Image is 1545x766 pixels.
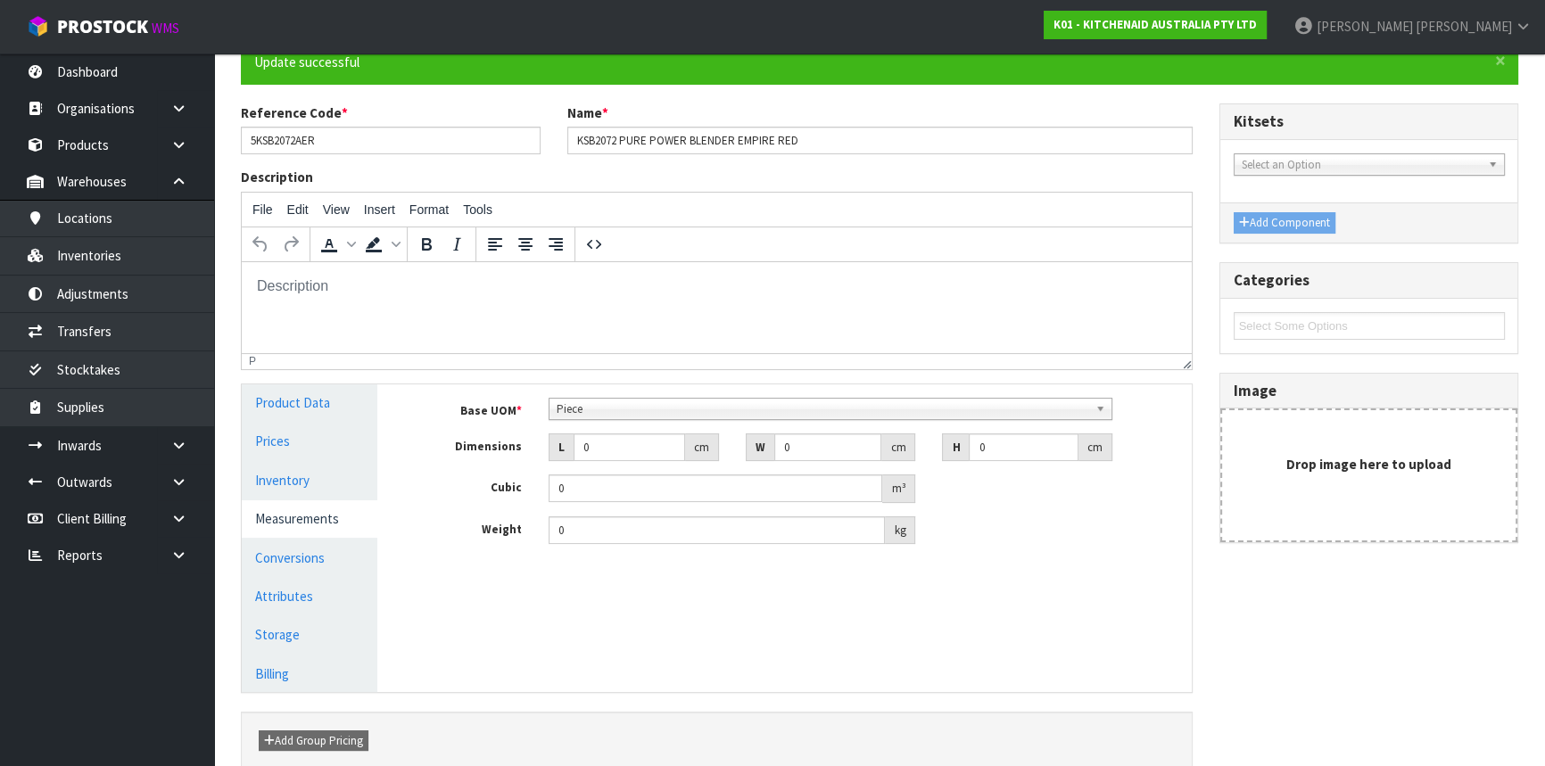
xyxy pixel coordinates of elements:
span: Tools [463,202,492,217]
input: Weight [549,516,885,544]
div: Background color [359,229,403,259]
button: Align center [510,229,541,259]
div: kg [885,516,915,545]
a: Prices [242,423,377,459]
strong: W [756,440,765,455]
iframe: Rich Text Area. Press ALT-0 for help. [242,262,1192,353]
span: Piece [557,399,1088,420]
input: Reference Code [241,127,541,154]
span: View [323,202,350,217]
input: Width [774,433,882,461]
label: Base UOM [404,398,535,420]
button: Redo [276,229,306,259]
div: cm [685,433,719,462]
input: Cubic [549,474,882,502]
h3: Kitsets [1234,113,1505,130]
div: Text color [314,229,359,259]
a: Conversions [242,539,377,576]
label: Reference Code [241,103,348,122]
button: Align right [541,229,571,259]
a: Measurements [242,500,377,537]
div: cm [881,433,915,462]
span: File [252,202,273,217]
a: Attributes [242,578,377,614]
label: Weight [404,516,535,539]
div: cm [1078,433,1112,462]
a: Storage [242,616,377,653]
span: × [1495,48,1506,73]
small: WMS [152,20,179,37]
input: Length [574,433,685,461]
span: [PERSON_NAME] [1317,18,1413,35]
h3: Categories [1234,272,1505,289]
input: Height [969,433,1078,461]
span: ProStock [57,15,148,38]
label: Name [567,103,608,122]
span: Format [409,202,449,217]
label: Description [241,168,313,186]
div: p [249,355,256,367]
a: Billing [242,655,377,692]
span: [PERSON_NAME] [1416,18,1512,35]
button: Undo [245,229,276,259]
a: Product Data [242,384,377,421]
strong: H [952,440,960,455]
label: Cubic [404,474,535,497]
div: Resize [1177,354,1192,369]
input: Name [567,127,1193,154]
strong: Drop image here to upload [1286,456,1451,473]
img: cube-alt.png [27,15,49,37]
button: Source code [579,229,609,259]
button: Add Group Pricing [259,730,368,752]
button: Italic [442,229,472,259]
span: Insert [364,202,395,217]
h3: Image [1234,383,1505,399]
span: Edit [287,202,309,217]
span: Select an Option [1242,154,1481,176]
strong: K01 - KITCHENAID AUSTRALIA PTY LTD [1053,17,1257,32]
a: Inventory [242,462,377,498]
div: m³ [882,474,915,503]
button: Bold [411,229,442,259]
button: Add Component [1234,212,1335,234]
span: Update successful [254,54,359,70]
button: Align left [480,229,510,259]
label: Dimensions [404,433,535,456]
strong: L [558,440,565,455]
a: K01 - KITCHENAID AUSTRALIA PTY LTD [1044,11,1267,39]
